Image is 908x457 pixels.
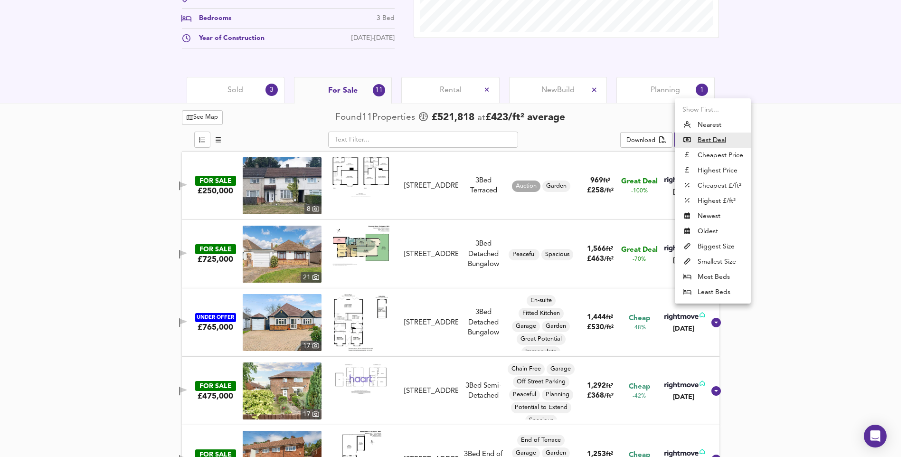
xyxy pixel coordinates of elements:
[675,224,751,239] li: Oldest
[698,135,726,145] u: Best Deal
[864,425,887,447] div: Open Intercom Messenger
[675,254,751,269] li: Smallest Size
[675,178,751,193] li: Cheapest £/ft²
[675,193,751,209] li: Highest £/ft²
[675,285,751,300] li: Least Beds
[675,148,751,163] li: Cheapest Price
[675,239,751,254] li: Biggest Size
[675,117,751,133] li: Nearest
[675,209,751,224] li: Newest
[675,269,751,285] li: Most Beds
[675,163,751,178] li: Highest Price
